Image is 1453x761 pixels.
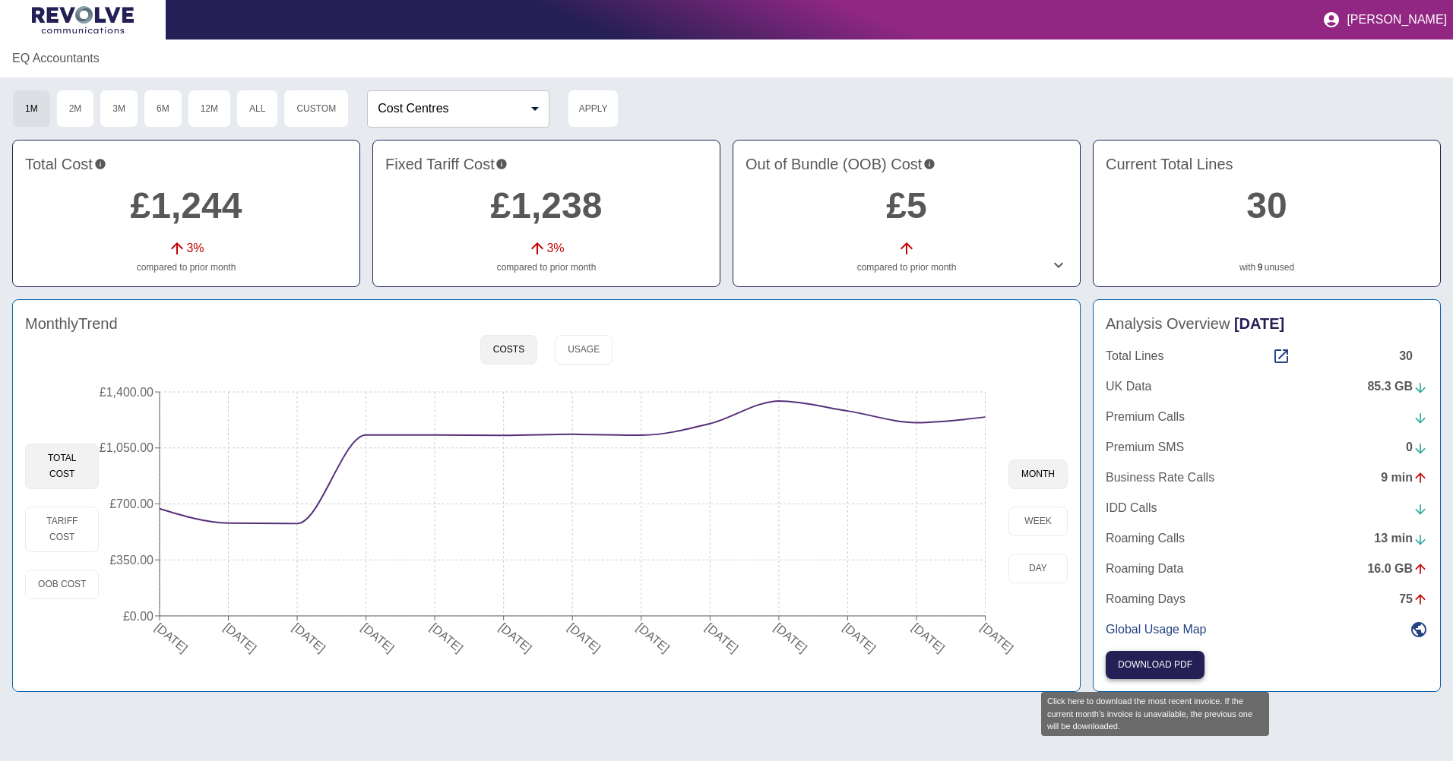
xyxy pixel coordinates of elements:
tspan: £0.00 [123,610,154,623]
p: Premium SMS [1106,438,1184,456]
tspan: [DATE] [772,620,809,655]
tspan: £1,050.00 [100,441,154,454]
h4: Current Total Lines [1106,153,1428,175]
button: day [1008,554,1068,583]
p: Premium Calls [1106,408,1185,426]
a: £1,244 [131,185,242,226]
p: Total Lines [1106,347,1164,365]
button: 6M [144,90,182,128]
p: with unused [1106,261,1428,274]
svg: Costs outside of your fixed tariff [923,153,935,175]
tspan: [DATE] [359,620,397,655]
span: [DATE] [1234,315,1284,332]
button: Usage [555,335,613,365]
button: week [1008,507,1068,536]
div: 30 [1399,347,1428,365]
tspan: [DATE] [566,620,603,655]
img: Logo [32,6,134,33]
button: Apply [568,90,619,128]
p: 3 % [546,239,564,257]
a: Business Rate Calls9 min [1106,469,1428,487]
button: Click here to download the most recent invoice. If the current month’s invoice is unavailable, th... [1106,651,1205,679]
tspan: [DATE] [222,620,259,655]
p: UK Data [1106,377,1151,396]
tspan: [DATE] [290,620,328,655]
div: 85.3 GB [1367,377,1428,396]
a: Roaming Days75 [1106,590,1428,608]
svg: This is your recurring contracted cost [495,153,508,175]
h4: Total Cost [25,153,347,175]
a: Roaming Data16.0 GB [1106,560,1428,578]
button: 2M [56,90,95,128]
p: compared to prior month [385,261,708,274]
p: Roaming Calls [1106,529,1185,548]
svg: This is the total charges incurred over 1 months [94,153,106,175]
h4: Analysis Overview [1106,312,1428,335]
a: Roaming Calls13 min [1106,529,1428,548]
a: IDD Calls [1106,499,1428,517]
tspan: £350.00 [110,554,154,567]
button: [PERSON_NAME] [1316,5,1453,35]
p: Roaming Data [1106,560,1183,578]
h4: Fixed Tariff Cost [385,153,708,175]
tspan: [DATE] [428,620,465,655]
tspan: [DATE] [910,620,947,655]
tspan: [DATE] [979,620,1016,655]
a: Global Usage Map [1106,620,1428,639]
tspan: £1,400.00 [100,386,154,399]
p: Global Usage Map [1106,620,1207,639]
a: UK Data85.3 GB [1106,377,1428,396]
a: Premium SMS0 [1106,438,1428,456]
p: compared to prior month [25,261,347,274]
div: 75 [1399,590,1428,608]
a: 30 [1246,185,1287,226]
a: Total Lines30 [1106,347,1428,365]
tspan: [DATE] [497,620,534,655]
div: 13 min [1374,529,1428,548]
tspan: [DATE] [704,620,741,655]
tspan: [DATE] [635,620,672,655]
a: 9 [1258,261,1263,274]
button: Custom [283,90,349,128]
button: 3M [100,90,138,128]
button: Tariff Cost [25,507,99,552]
button: All [236,90,278,128]
a: Premium Calls [1106,408,1428,426]
div: 9 min [1381,469,1428,487]
p: 3 % [186,239,204,257]
tspan: £700.00 [110,497,154,510]
tspan: [DATE] [841,620,878,655]
button: Costs [480,335,537,365]
a: £5 [886,185,926,226]
p: IDD Calls [1106,499,1157,517]
a: EQ Accountants [12,49,100,68]
button: 1M [12,90,51,128]
button: Total Cost [25,444,99,489]
tspan: [DATE] [153,620,190,655]
button: month [1008,459,1068,489]
div: 16.0 GB [1367,560,1428,578]
p: [PERSON_NAME] [1347,13,1447,27]
p: Roaming Days [1106,590,1186,608]
button: 12M [188,90,231,128]
a: £1,238 [491,185,603,226]
h4: Out of Bundle (OOB) Cost [745,153,1068,175]
h4: Monthly Trend [25,312,118,335]
p: Business Rate Calls [1106,469,1214,487]
div: 0 [1406,438,1428,456]
div: Click here to download the most recent invoice. If the current month’s invoice is unavailable, th... [1041,692,1269,736]
button: OOB Cost [25,570,99,599]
